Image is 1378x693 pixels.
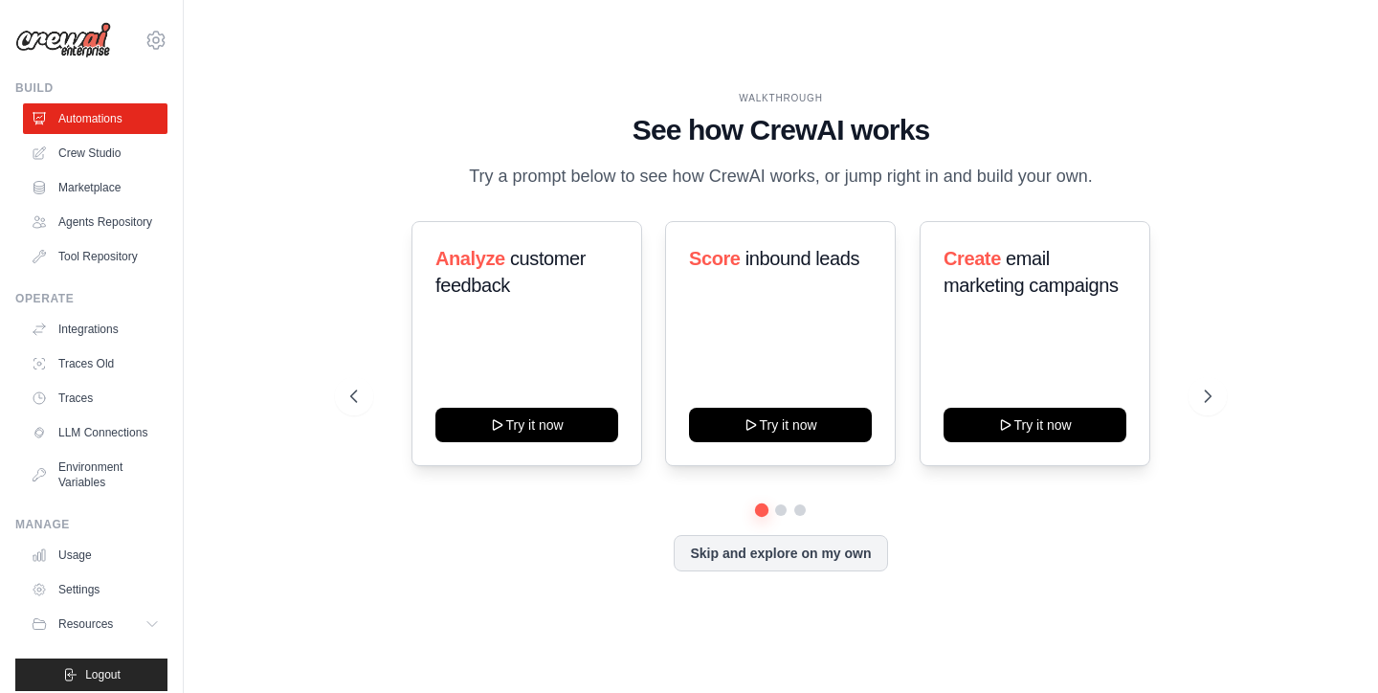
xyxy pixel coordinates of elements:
a: Crew Studio [23,138,167,168]
a: Usage [23,540,167,570]
button: Logout [15,659,167,691]
a: Tool Repository [23,241,167,272]
span: Create [944,248,1001,269]
img: Logo [15,22,111,58]
span: Resources [58,616,113,632]
div: Manage [15,517,167,532]
button: Try it now [435,408,618,442]
a: Traces [23,383,167,414]
span: Score [689,248,741,269]
a: Integrations [23,314,167,345]
a: Traces Old [23,348,167,379]
button: Try it now [689,408,872,442]
a: LLM Connections [23,417,167,448]
div: Operate [15,291,167,306]
span: Logout [85,667,121,682]
p: Try a prompt below to see how CrewAI works, or jump right in and build your own. [459,163,1102,190]
button: Try it now [944,408,1126,442]
iframe: Chat Widget [1282,601,1378,693]
span: email marketing campaigns [944,248,1119,296]
a: Marketplace [23,172,167,203]
a: Settings [23,574,167,605]
h1: See how CrewAI works [350,113,1211,147]
a: Agents Repository [23,207,167,237]
div: Build [15,80,167,96]
button: Skip and explore on my own [674,535,887,571]
a: Automations [23,103,167,134]
span: inbound leads [745,248,859,269]
div: WALKTHROUGH [350,91,1211,105]
a: Environment Variables [23,452,167,498]
button: Resources [23,609,167,639]
span: customer feedback [435,248,586,296]
span: Analyze [435,248,505,269]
